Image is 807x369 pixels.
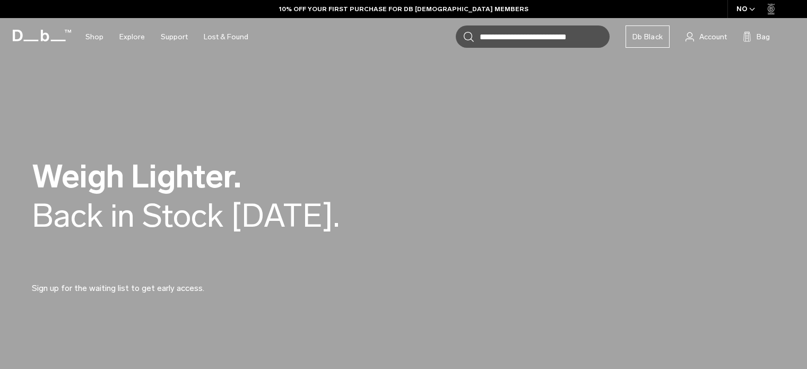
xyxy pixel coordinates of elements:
nav: Main Navigation [77,18,256,56]
p: Sign up for the waiting list to get early access. [32,269,287,295]
a: Explore [119,18,145,56]
a: Lost & Found [204,18,248,56]
a: Db Black [626,25,670,48]
button: Bag [743,30,770,43]
a: Shop [85,18,103,56]
a: 10% OFF YOUR FIRST PURCHASE FOR DB [DEMOGRAPHIC_DATA] MEMBERS [279,4,528,14]
span: Bag [757,31,770,42]
a: Support [161,18,188,56]
span: Account [699,31,727,42]
h2: Weigh Lighter. [32,160,509,193]
div: Back in Stock [DATE]. [32,198,509,234]
a: Account [685,30,727,43]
